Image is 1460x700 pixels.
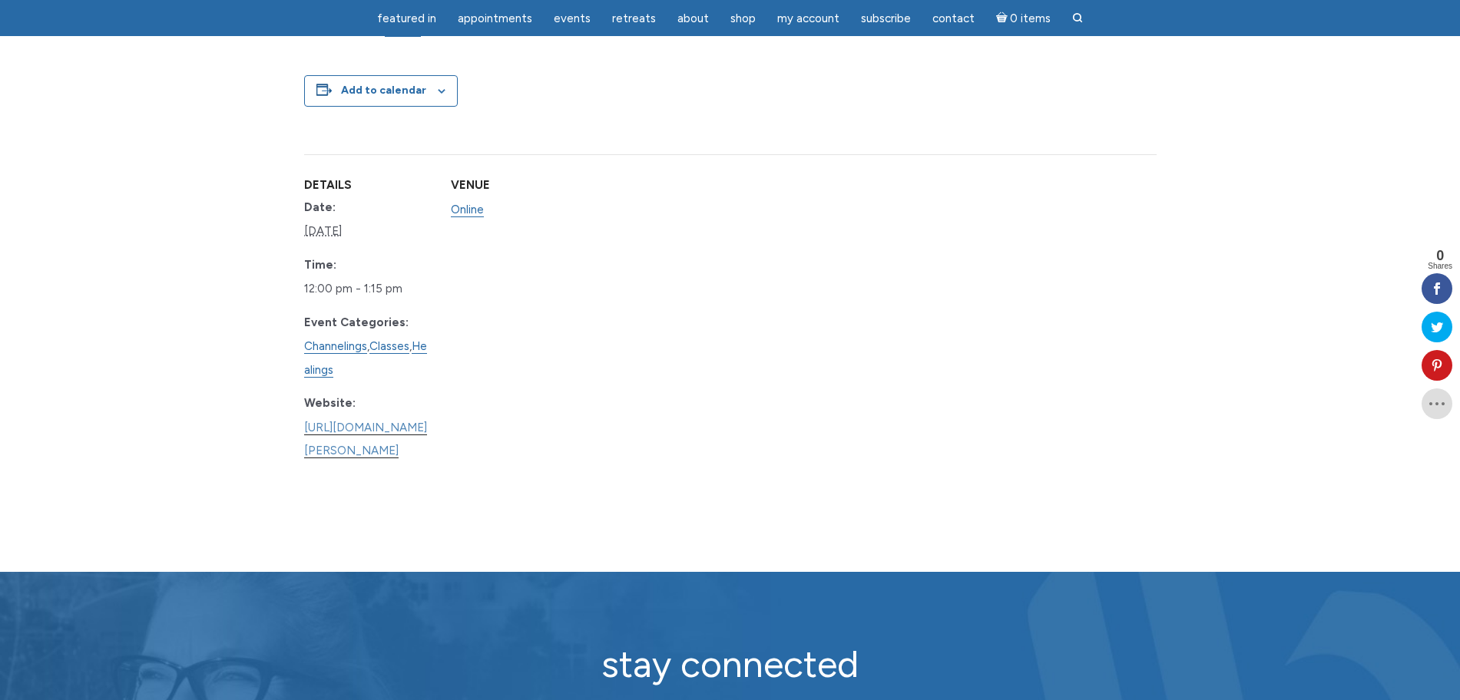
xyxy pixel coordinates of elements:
[368,4,445,34] a: featured in
[861,12,911,25] span: Subscribe
[458,644,1003,685] h2: stay connected
[304,224,342,238] abbr: 2025-10-02
[545,4,600,34] a: Events
[777,12,839,25] span: My Account
[304,198,432,216] dt: Date:
[304,335,432,381] dd: , ,
[304,256,432,274] dt: Time:
[1010,13,1051,25] span: 0 items
[932,12,975,25] span: Contact
[449,4,541,34] a: Appointments
[852,4,920,34] a: Subscribe
[554,12,591,25] span: Events
[603,4,665,34] a: Retreats
[612,12,656,25] span: Retreats
[768,4,849,34] a: My Account
[721,4,765,34] a: Shop
[987,2,1061,34] a: Cart0 items
[451,179,579,192] h2: Venue
[668,4,718,34] a: About
[304,339,367,354] a: Channelings
[369,339,409,354] a: Classes
[304,394,432,412] dt: Website:
[677,12,709,25] span: About
[923,4,984,34] a: Contact
[304,313,432,332] dt: Event Categories:
[458,12,532,25] span: Appointments
[730,12,756,25] span: Shop
[304,339,427,378] a: Healings
[1428,249,1452,262] span: 0
[304,277,432,301] div: 2025-10-02
[304,421,427,459] a: [URL][DOMAIN_NAME][PERSON_NAME]
[377,12,436,25] span: featured in
[341,84,426,97] button: View links to add events to your calendar
[1428,262,1452,270] span: Shares
[451,203,484,217] a: Online
[996,12,1011,25] i: Cart
[304,179,432,192] h2: Details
